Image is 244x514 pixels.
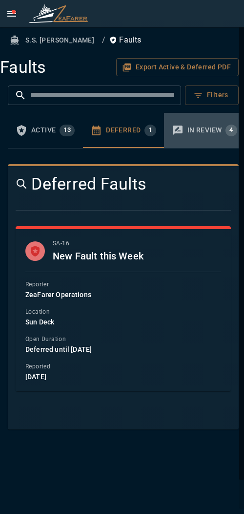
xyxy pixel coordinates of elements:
[225,126,237,134] span: 4
[16,229,231,392] button: SA-16New Fault this WeekReporterZeaFarer OperationsLocationSun DeckOpen DurationDeferred until [D...
[106,125,156,136] div: Deferred
[187,125,237,136] div: In Review
[109,34,141,46] p: Faults
[25,362,221,372] span: Reported
[25,317,221,327] p: Sun Deck
[144,126,156,134] span: 1
[60,126,75,134] span: 13
[25,372,221,382] p: [DATE]
[116,58,239,76] button: Export Active & Deferred PDF
[8,31,98,49] button: S.S. [PERSON_NAME]
[53,239,221,249] span: SA - 16
[25,280,221,290] span: Reporter
[25,344,221,354] p: Deferred until [DATE]
[8,113,239,148] div: faults tabs
[102,34,105,46] li: /
[53,248,221,264] h6: New Fault this Week
[29,2,88,25] img: ZeaFarer Logo
[2,4,21,23] button: open drawer
[25,290,221,300] p: ZeaFarer Operations
[25,335,221,344] span: Open Duration
[16,174,231,194] h4: Deferred Faults
[31,125,75,136] div: Active
[25,307,221,317] span: Location
[185,86,239,105] button: Filters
